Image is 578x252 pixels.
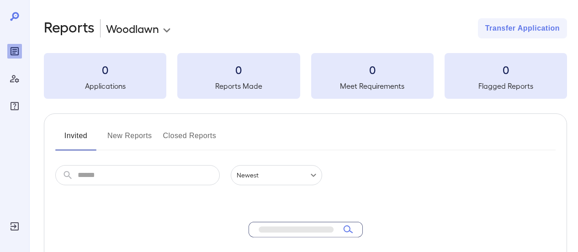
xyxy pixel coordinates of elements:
div: Newest [231,165,322,185]
button: Closed Reports [163,129,217,150]
h3: 0 [177,62,300,77]
h3: 0 [445,62,567,77]
button: New Reports [107,129,152,150]
h5: Reports Made [177,80,300,91]
h2: Reports [44,18,95,38]
div: FAQ [7,99,22,113]
div: Manage Users [7,71,22,86]
button: Invited [55,129,96,150]
p: Woodlawn [106,21,159,36]
h5: Applications [44,80,166,91]
h3: 0 [44,62,166,77]
summary: 0Applications0Reports Made0Meet Requirements0Flagged Reports [44,53,567,99]
button: Transfer Application [478,18,567,38]
div: Log Out [7,219,22,234]
h5: Flagged Reports [445,80,567,91]
h5: Meet Requirements [311,80,434,91]
div: Reports [7,44,22,59]
h3: 0 [311,62,434,77]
